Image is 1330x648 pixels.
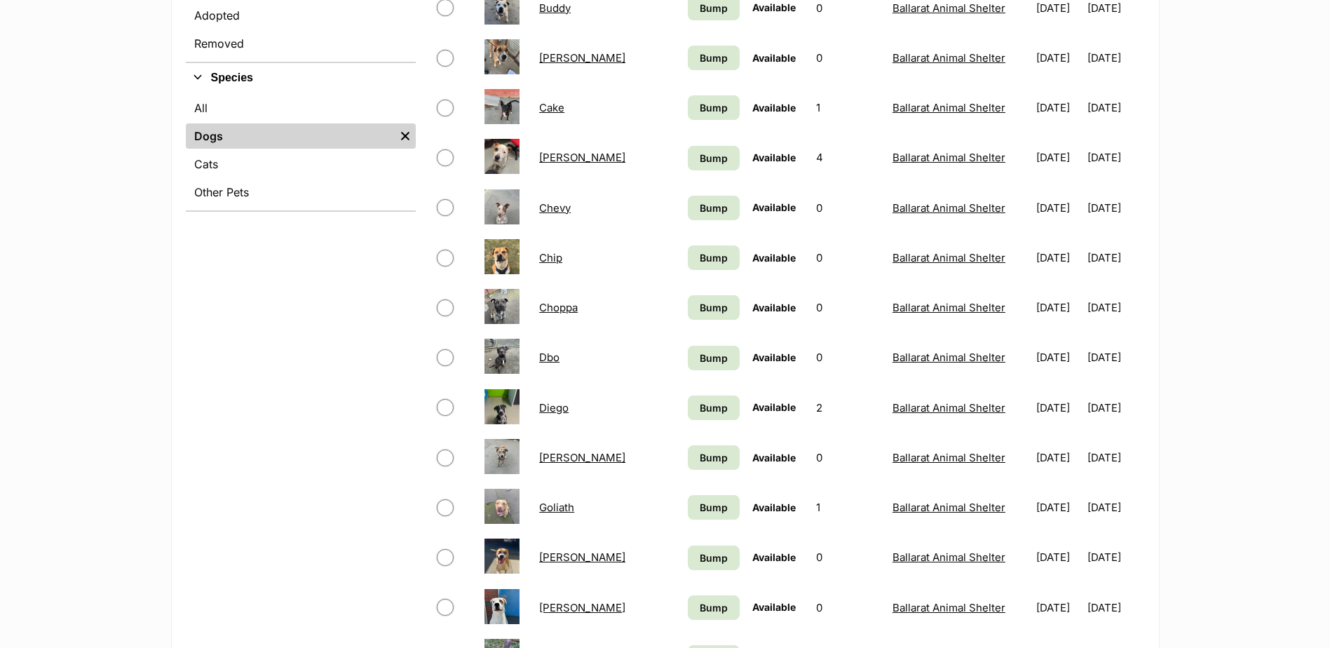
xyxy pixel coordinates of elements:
a: Cake [539,101,564,114]
a: Ballarat Animal Shelter [893,151,1005,164]
a: Ballarat Animal Shelter [893,251,1005,264]
a: [PERSON_NAME] [539,601,625,614]
td: 4 [810,133,885,182]
td: [DATE] [1087,83,1143,132]
a: Diego [539,401,569,414]
a: Bump [688,445,740,470]
a: Chevy [539,201,571,215]
span: Bump [700,600,728,615]
a: Ballarat Animal Shelter [893,451,1005,464]
td: 0 [810,583,885,632]
a: Ballarat Animal Shelter [893,301,1005,314]
a: Dogs [186,123,395,149]
td: 0 [810,533,885,581]
a: [PERSON_NAME] [539,51,625,65]
a: Dbo [539,351,559,364]
td: 0 [810,34,885,82]
td: [DATE] [1087,583,1143,632]
span: Available [752,151,796,163]
span: Available [752,601,796,613]
a: All [186,95,416,121]
a: Buddy [539,1,571,15]
a: Cats [186,151,416,177]
a: Bump [688,245,740,270]
button: Species [186,69,416,87]
a: Bump [688,196,740,220]
td: [DATE] [1087,533,1143,581]
span: Available [752,201,796,213]
td: [DATE] [1087,184,1143,232]
span: Available [752,351,796,363]
span: Available [752,551,796,563]
a: [PERSON_NAME] [539,451,625,464]
a: Removed [186,31,416,56]
td: [DATE] [1087,384,1143,432]
td: [DATE] [1087,283,1143,332]
a: Bump [688,396,740,420]
td: [DATE] [1031,34,1086,82]
td: 0 [810,433,885,482]
td: 0 [810,283,885,332]
span: Bump [700,1,728,15]
div: Species [186,93,416,210]
a: Bump [688,495,740,520]
td: [DATE] [1087,333,1143,382]
a: Ballarat Animal Shelter [893,401,1005,414]
a: Ballarat Animal Shelter [893,201,1005,215]
td: [DATE] [1031,333,1086,382]
a: Goliath [539,501,574,514]
a: Chip [539,251,562,264]
td: [DATE] [1031,533,1086,581]
td: [DATE] [1031,133,1086,182]
td: [DATE] [1031,283,1086,332]
a: Ballarat Animal Shelter [893,351,1005,364]
a: Bump [688,295,740,320]
span: Available [752,452,796,464]
a: Choppa [539,301,578,314]
td: [DATE] [1087,483,1143,532]
span: Available [752,252,796,264]
span: Available [752,401,796,413]
td: 1 [810,483,885,532]
a: Ballarat Animal Shelter [893,1,1005,15]
a: Ballarat Animal Shelter [893,601,1005,614]
span: Bump [700,100,728,115]
span: Bump [700,500,728,515]
span: Available [752,1,796,13]
td: [DATE] [1087,133,1143,182]
a: Ballarat Animal Shelter [893,101,1005,114]
td: [DATE] [1031,83,1086,132]
a: Bump [688,95,740,120]
span: Bump [700,151,728,166]
a: Bump [688,546,740,570]
span: Bump [700,450,728,465]
a: Bump [688,46,740,70]
a: [PERSON_NAME] [539,151,625,164]
a: Ballarat Animal Shelter [893,501,1005,514]
td: [DATE] [1031,483,1086,532]
span: Available [752,501,796,513]
td: 0 [810,234,885,282]
span: Available [752,102,796,114]
span: Bump [700,400,728,415]
a: Other Pets [186,180,416,205]
td: 2 [810,384,885,432]
a: Bump [688,346,740,370]
td: [DATE] [1031,384,1086,432]
td: [DATE] [1087,433,1143,482]
span: Available [752,302,796,313]
td: [DATE] [1031,184,1086,232]
span: Bump [700,300,728,315]
span: Bump [700,50,728,65]
span: Bump [700,351,728,365]
td: [DATE] [1087,234,1143,282]
td: [DATE] [1087,34,1143,82]
td: 1 [810,83,885,132]
span: Available [752,52,796,64]
td: [DATE] [1031,433,1086,482]
td: [DATE] [1031,583,1086,632]
span: Bump [700,551,728,565]
a: Bump [688,595,740,620]
a: Ballarat Animal Shelter [893,551,1005,564]
td: [DATE] [1031,234,1086,282]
